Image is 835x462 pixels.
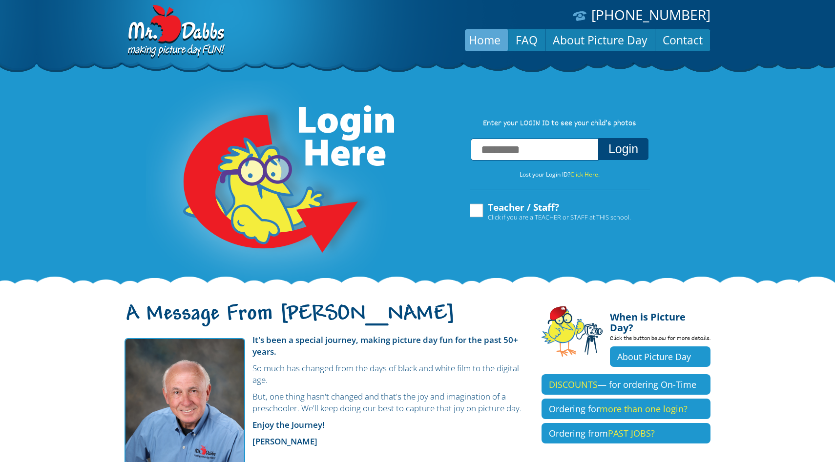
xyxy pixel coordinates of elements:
[461,28,508,52] a: Home
[125,5,226,60] img: Dabbs Company
[610,333,710,346] p: Click the button below for more details.
[608,427,655,439] span: PAST JOBS?
[600,403,688,415] span: more than one login?
[542,374,710,395] a: DISCOUNTS— for ordering On-Time
[508,28,545,52] a: FAQ
[125,310,527,330] h1: A Message From [PERSON_NAME]
[542,399,710,419] a: Ordering formore than one login?
[610,346,710,367] a: About Picture Day
[252,436,317,447] strong: [PERSON_NAME]
[252,334,518,357] strong: It's been a special journey, making picture day fun for the past 50+ years.
[459,169,660,180] p: Lost your Login ID?
[252,419,325,430] strong: Enjoy the Journey!
[598,138,648,160] button: Login
[488,212,631,222] span: Click if you are a TEACHER or STAFF at THIS school.
[655,28,710,52] a: Contact
[549,379,598,390] span: DISCOUNTS
[125,362,527,386] p: So much has changed from the days of black and white film to the digital age.
[591,5,710,24] a: [PHONE_NUMBER]
[542,423,710,443] a: Ordering fromPAST JOBS?
[125,391,527,414] p: But, one thing hasn't changed and that's the joy and imagination of a preschooler. We'll keep doi...
[146,80,396,285] img: Login Here
[459,119,660,129] p: Enter your LOGIN ID to see your child’s photos
[610,306,710,333] h4: When is Picture Day?
[570,170,600,179] a: Click Here.
[545,28,655,52] a: About Picture Day
[468,202,631,221] label: Teacher / Staff?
